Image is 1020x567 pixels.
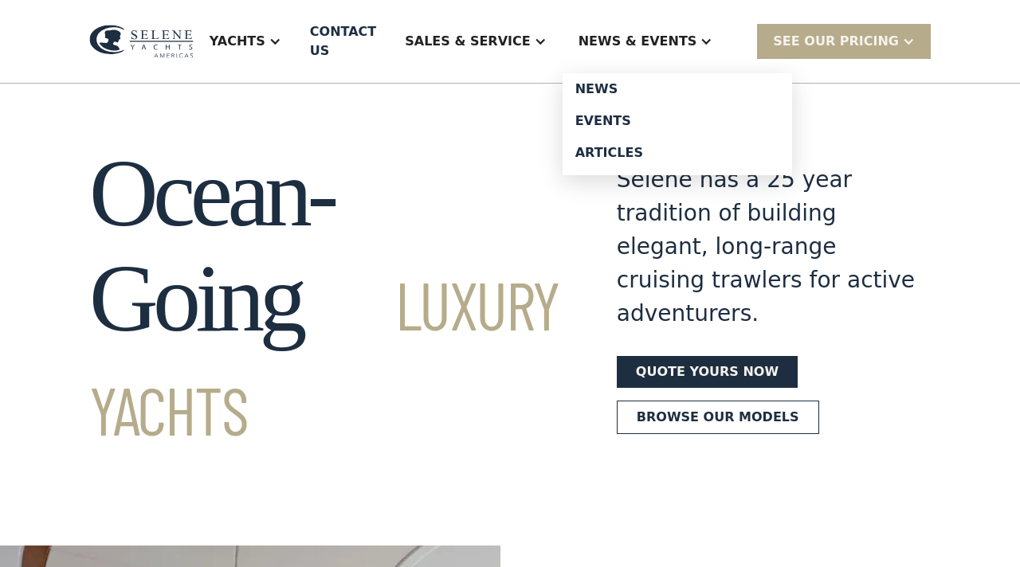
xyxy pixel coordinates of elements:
[89,264,559,449] span: Luxury Yachts
[563,73,792,105] a: News
[617,401,819,434] a: Browse our models
[89,25,194,59] img: logo
[773,32,899,51] div: SEE Our Pricing
[757,24,931,58] div: SEE Our Pricing
[579,32,697,51] div: News & EVENTS
[617,163,931,330] div: Selene has a 25 year tradition of building elegant, long-range cruising trawlers for active adven...
[563,137,792,169] a: Articles
[563,105,792,137] a: Events
[194,10,297,73] div: Yachts
[575,83,779,96] div: News
[575,147,779,159] div: Articles
[89,141,559,456] h1: Ocean-Going
[563,10,729,73] div: News & EVENTS
[405,32,530,51] div: Sales & Service
[389,10,562,73] div: Sales & Service
[575,115,779,127] div: Events
[617,356,798,388] a: Quote yours now
[310,22,376,61] div: Contact US
[210,32,265,51] div: Yachts
[563,73,792,175] nav: News & EVENTS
